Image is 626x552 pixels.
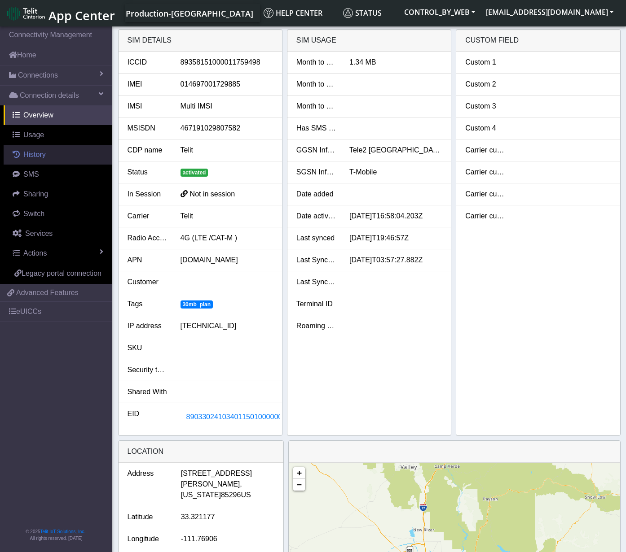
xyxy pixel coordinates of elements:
a: Help center [260,4,339,22]
div: IP address [121,321,174,331]
span: Switch [23,210,44,217]
div: SIM details [119,30,282,52]
div: Date activated [290,211,343,222]
div: LOCATION [119,441,284,463]
div: Tags [121,299,174,309]
div: ICCID [121,57,174,68]
a: Zoom in [293,467,305,479]
span: Advanced Features [16,287,79,298]
img: logo-telit-cinterion-gw-new.png [7,6,45,21]
div: Custom field [456,30,620,52]
div: Last synced [290,233,343,243]
div: Telit [174,211,280,222]
div: Customer [121,277,174,287]
span: 85296 [221,490,241,500]
span: activated [181,169,208,177]
span: Usage [23,131,44,139]
button: 89033024103401150100000012834243 [181,409,320,426]
div: SIM usage [287,30,451,52]
span: Not in session [190,190,235,198]
span: Sharing [23,190,48,198]
div: [DATE]T19:46:57Z [343,233,449,243]
div: Custom 2 [458,79,511,90]
div: Telit [174,145,280,156]
div: 014697001729885 [174,79,280,90]
div: Last Sync SMS Usage [290,277,343,287]
a: Usage [4,125,112,145]
div: Custom 4 [458,123,511,134]
div: Month to date SMS [290,79,343,90]
div: Carrier custom 2 [458,167,511,178]
a: App Center [7,4,114,23]
a: Switch [4,204,112,224]
div: 33.321177 [174,512,281,522]
div: Custom 1 [458,57,511,68]
span: 30mb_plan [181,300,213,309]
span: Connections [18,70,58,81]
span: [STREET_ADDRESS] [181,468,252,479]
div: Terminal ID [290,299,343,309]
div: GGSN Information [290,145,343,156]
div: SGSN Information [290,167,343,178]
span: History [23,151,46,158]
div: T-Mobile [343,167,449,178]
button: [EMAIL_ADDRESS][DOMAIN_NAME] [481,4,619,20]
a: Actions [4,243,112,263]
span: Help center [264,8,322,18]
div: CDP name [121,145,174,156]
a: Sharing [4,184,112,204]
div: [TECHNICAL_ID] [174,321,280,331]
div: SKU [121,343,174,353]
div: Carrier [121,211,174,222]
div: Status [121,167,174,178]
div: Roaming Profile [290,321,343,331]
div: 1.34 MB [343,57,449,68]
div: Custom 3 [458,101,511,112]
span: Actions [23,249,47,257]
span: [PERSON_NAME], [181,479,242,490]
a: SMS [4,165,112,184]
div: APN [121,255,174,265]
div: Date added [290,189,343,200]
span: Production-[GEOGRAPHIC_DATA] [126,8,253,19]
a: Status [339,4,399,22]
div: Month to date voice [290,101,343,112]
div: Shared With [121,387,174,397]
span: US [241,490,251,500]
div: 89358151000011759498 [174,57,280,68]
div: Has SMS Usage [290,123,343,134]
div: Carrier custom 3 [458,189,511,200]
div: -111.76906 [174,534,281,544]
a: Overview [4,105,112,125]
img: knowledge.svg [264,8,273,18]
span: 89033024103401150100000012834243 [186,413,314,421]
a: Services [4,224,112,243]
div: IMEI [121,79,174,90]
div: In Session [121,189,174,200]
div: Latitude [121,512,174,522]
span: Connection details [20,90,79,101]
a: Telit IoT Solutions, Inc. [40,529,85,534]
div: Tele2 [GEOGRAPHIC_DATA] AB [343,145,449,156]
a: Zoom out [293,479,305,491]
div: 467191029807582 [174,123,280,134]
span: Legacy portal connection [22,269,101,277]
div: Carrier custom 4 [458,211,511,222]
div: Longitude [121,534,174,544]
span: Overview [23,111,53,119]
button: CONTROL_BY_WEB [399,4,481,20]
div: Last Sync Data Usage [290,255,343,265]
a: Your current platform instance [125,4,253,22]
div: [DATE]T03:57:27.882Z [343,255,449,265]
div: Address [121,468,174,500]
div: EID [121,409,174,426]
div: Multi IMSI [174,101,280,112]
span: App Center [48,7,115,24]
div: [DATE]T16:58:04.203Z [343,211,449,222]
span: Status [343,8,382,18]
a: History [4,145,112,165]
div: [DOMAIN_NAME] [174,255,280,265]
div: Radio Access Tech [121,233,174,243]
span: Services [25,230,53,237]
div: Month to date data [290,57,343,68]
